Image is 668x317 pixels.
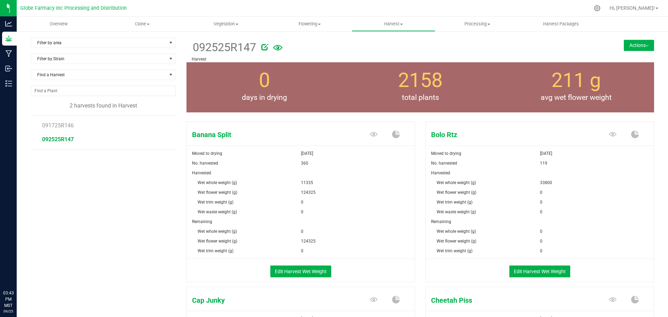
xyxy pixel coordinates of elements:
[301,207,303,217] span: 0
[192,62,337,112] group-info-box: Days in drying
[184,17,268,31] a: Vegetation
[17,17,101,31] a: Overview
[437,229,476,234] span: Wet whole weight (g)
[184,21,268,27] span: Vegetation
[352,17,436,31] a: Harvest
[540,158,547,168] span: 119
[167,38,175,48] span: select
[498,92,654,103] span: avg wet flower weight
[431,151,461,156] span: Moved to drying
[31,86,175,96] input: NO DATA FOUND
[540,207,542,217] span: 0
[7,261,28,282] iframe: Resource center
[426,129,578,140] span: Bolo Rtz
[40,21,77,27] span: Overview
[3,309,14,314] p: 09/25
[437,209,476,214] span: Wet waste weight (g)
[31,54,167,64] span: Filter by Strain
[540,197,542,207] span: 0
[534,21,588,27] span: Harvest Packages
[42,136,74,143] span: 092525R147
[398,69,443,92] span: 2158
[431,171,450,175] span: Harvested
[5,80,12,87] inline-svg: Inventory
[301,236,316,246] span: 124325
[301,149,313,158] span: [DATE]
[268,17,352,31] a: Flowering
[352,21,435,27] span: Harvest
[198,180,237,185] span: Wet whole weight (g)
[551,69,601,92] span: 211 g
[198,200,233,205] span: Wet trim weight (g)
[431,219,451,224] span: Remaining
[270,266,331,277] button: Edit Harvest Wet Weight
[437,180,476,185] span: Wet whole weight (g)
[192,56,571,62] p: Harvest
[192,219,212,224] span: Remaining
[186,92,342,103] span: days in drying
[101,17,184,31] a: Clone
[540,236,542,246] span: 0
[503,62,649,112] group-info-box: Average wet flower weight
[192,151,222,156] span: Moved to drying
[192,161,218,166] span: No. harvested
[187,129,339,140] span: Banana Split
[509,266,570,277] button: Edit Harvest Wet Weight
[540,149,552,158] span: [DATE]
[3,290,14,309] p: 03:43 PM MST
[301,197,303,207] span: 0
[101,21,184,27] span: Clone
[348,62,493,112] group-info-box: Total number of plants
[437,190,476,195] span: Wet flower weight (g)
[192,39,256,56] span: 092525R147
[301,158,308,168] span: 360
[259,69,270,92] span: 0
[437,239,476,244] span: Wet flower weight (g)
[437,200,472,205] span: Wet trim weight (g)
[301,188,316,197] span: 124325
[42,122,74,129] span: 091725R146
[301,227,303,236] span: 0
[519,17,603,31] a: Harvest Packages
[198,239,237,244] span: Wet flower weight (g)
[5,50,12,57] inline-svg: Manufacturing
[5,65,12,72] inline-svg: Inbound
[198,248,233,253] span: Wet trim weight (g)
[31,70,167,80] span: Find a Harvest
[431,161,457,166] span: No. harvested
[198,209,237,214] span: Wet waste weight (g)
[192,171,211,175] span: Harvested
[5,35,12,42] inline-svg: Grow
[436,21,519,27] span: Processing
[31,102,176,110] div: 2 harvests found in Harvest
[268,21,351,27] span: Flowering
[540,246,542,256] span: 0
[31,38,167,48] span: Filter by area
[5,20,12,27] inline-svg: Analytics
[342,92,498,103] span: total plants
[301,246,303,256] span: 0
[426,295,578,306] span: Cheetah Piss
[198,190,237,195] span: Wet flower weight (g)
[540,188,542,197] span: 0
[540,227,542,236] span: 0
[20,5,127,11] span: Globe Farmacy Inc Processing and Distribution
[198,229,237,234] span: Wet whole weight (g)
[187,295,339,306] span: Cap Junky
[301,178,313,188] span: 11335
[610,5,655,11] span: Hi, [PERSON_NAME]!
[540,178,552,188] span: 33800
[435,17,519,31] a: Processing
[437,248,472,253] span: Wet trim weight (g)
[593,5,602,11] div: Manage settings
[624,40,654,51] button: Actions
